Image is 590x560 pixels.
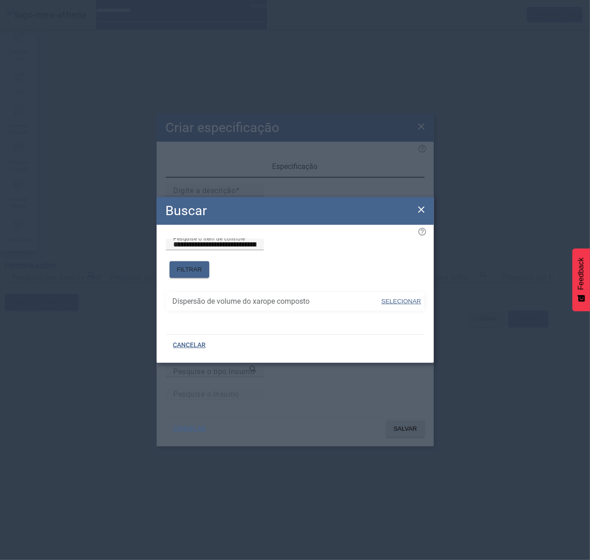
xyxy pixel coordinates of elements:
span: SELECIONAR [382,298,421,305]
mat-label: Pesquise o item de controle [173,235,245,241]
span: Feedback [577,258,585,290]
span: CANCELAR [173,424,206,434]
button: Feedback - Mostrar pesquisa [572,248,590,311]
button: SELECIONAR [380,293,422,310]
h2: Buscar [166,201,207,221]
button: FILTRAR [170,261,210,278]
span: Dispersão de volume do xarope composto [173,296,381,307]
span: FILTRAR [177,265,202,274]
button: CANCELAR [166,421,213,437]
span: CANCELAR [173,341,206,350]
button: SALVAR [386,421,425,437]
span: SALVAR [394,424,417,434]
button: CANCELAR [166,337,213,354]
